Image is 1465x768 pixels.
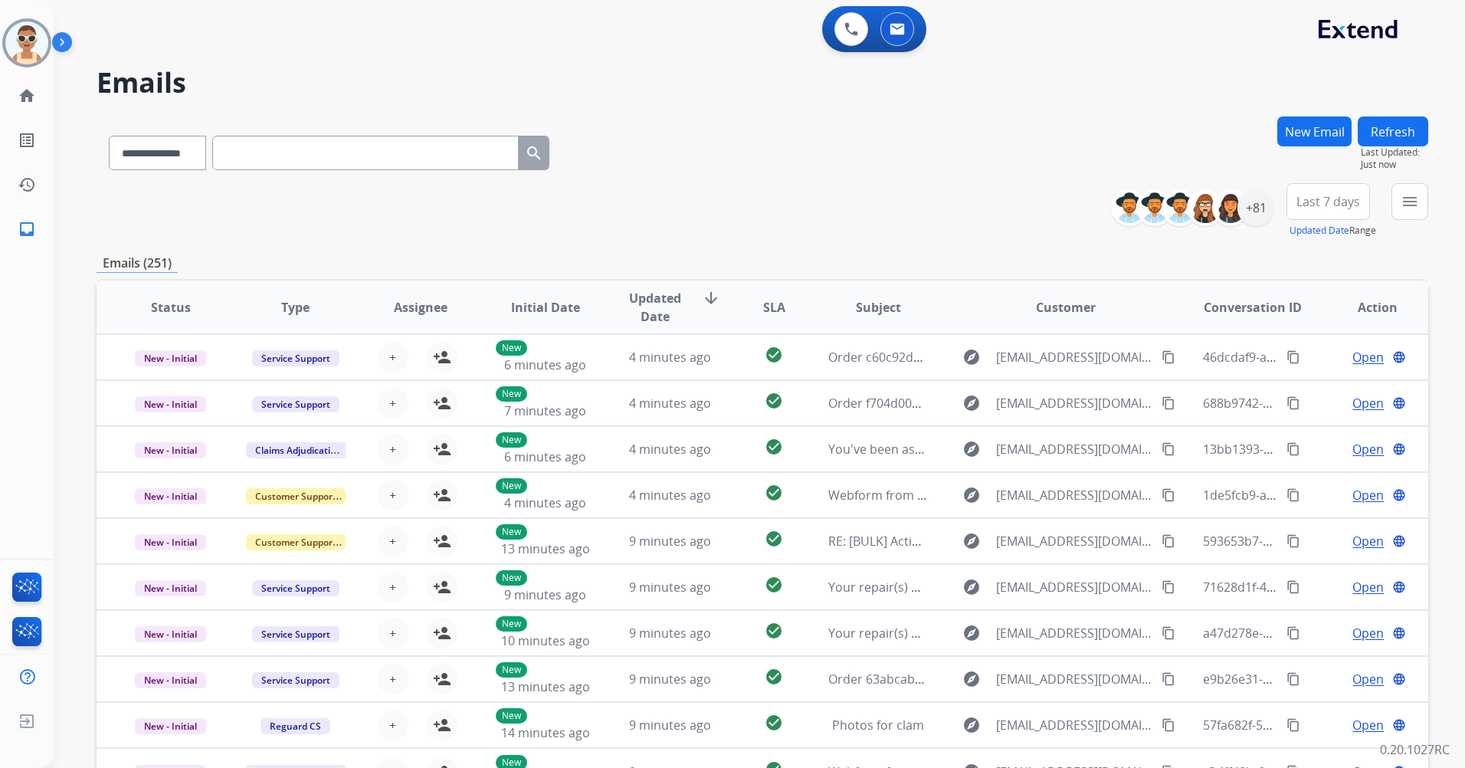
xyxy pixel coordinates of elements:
[135,718,206,734] span: New - Initial
[828,625,988,642] span: Your repair(s) have shipped
[1296,199,1360,205] span: Last 7 days
[828,671,1100,688] span: Order 63abcab6-e69c-42db-9db8-4f23dfb54471
[504,586,586,603] span: 9 minutes ago
[1286,672,1300,686] mat-icon: content_copy
[135,396,206,412] span: New - Initial
[765,438,783,456] mat-icon: check_circle
[378,434,408,464] button: +
[1162,350,1175,364] mat-icon: content_copy
[996,532,1153,550] span: [EMAIL_ADDRESS][DOMAIN_NAME]
[1162,580,1175,594] mat-icon: content_copy
[1392,350,1406,364] mat-icon: language
[1392,580,1406,594] mat-icon: language
[1286,396,1300,410] mat-icon: content_copy
[962,440,981,458] mat-icon: explore
[996,716,1153,734] span: [EMAIL_ADDRESS][DOMAIN_NAME]
[1361,146,1428,159] span: Last Updated:
[1203,395,1439,412] span: 688b9742-67bd-4ddb-a1f2-2337a7fbd05a
[832,717,924,734] span: Photos for clam
[433,670,451,688] mat-icon: person_add
[496,386,527,402] p: New
[765,576,783,594] mat-icon: check_circle
[378,618,408,648] button: +
[828,349,1100,366] span: Order c60c92d1-17b6-4569-9454-22532e9b18f1
[496,616,527,632] p: New
[501,724,590,741] span: 14 minutes ago
[252,626,339,642] span: Service Support
[504,494,586,511] span: 4 minutes ago
[962,624,981,642] mat-icon: explore
[261,718,330,734] span: Reguard CS
[962,486,981,504] mat-icon: explore
[135,350,206,366] span: New - Initial
[18,87,36,105] mat-icon: home
[1162,534,1175,548] mat-icon: content_copy
[1162,442,1175,456] mat-icon: content_copy
[389,716,396,734] span: +
[1352,578,1384,596] span: Open
[1162,672,1175,686] mat-icon: content_copy
[765,530,783,548] mat-icon: check_circle
[765,392,783,410] mat-icon: check_circle
[629,395,711,412] span: 4 minutes ago
[389,670,396,688] span: +
[5,21,48,64] img: avatar
[496,524,527,540] p: New
[1392,534,1406,548] mat-icon: language
[496,570,527,586] p: New
[511,298,580,317] span: Initial Date
[1036,298,1096,317] span: Customer
[252,350,339,366] span: Service Support
[629,579,711,596] span: 9 minutes ago
[962,716,981,734] mat-icon: explore
[629,625,711,642] span: 9 minutes ago
[246,442,351,458] span: Claims Adjudication
[621,289,690,326] span: Updated Date
[394,298,447,317] span: Assignee
[433,624,451,642] mat-icon: person_add
[1203,349,1433,366] span: 46dcdaf9-ad4f-4105-875f-8686b9e6e8b6
[629,533,711,550] span: 9 minutes ago
[1352,624,1384,642] span: Open
[504,356,586,373] span: 6 minutes ago
[135,442,206,458] span: New - Initial
[1392,396,1406,410] mat-icon: language
[629,717,711,734] span: 9 minutes ago
[1286,534,1300,548] mat-icon: content_copy
[389,394,396,412] span: +
[501,540,590,557] span: 13 minutes ago
[765,714,783,732] mat-icon: check_circle
[996,440,1153,458] span: [EMAIL_ADDRESS][DOMAIN_NAME]
[1361,159,1428,171] span: Just now
[18,176,36,194] mat-icon: history
[246,534,346,550] span: Customer Support
[1286,442,1300,456] mat-icon: content_copy
[97,67,1428,98] h2: Emails
[433,578,451,596] mat-icon: person_add
[1352,670,1384,688] span: Open
[765,346,783,364] mat-icon: check_circle
[1203,579,1438,596] span: 71628d1f-4037-4012-a6a1-428530008bd3
[252,580,339,596] span: Service Support
[433,716,451,734] mat-icon: person_add
[765,668,783,686] mat-icon: check_circle
[828,395,1096,412] span: Order f704d005-6162-41fa-9a91-406e2733eae0
[765,484,783,502] mat-icon: check_circle
[1392,626,1406,640] mat-icon: language
[246,488,346,504] span: Customer Support
[1286,183,1370,220] button: Last 7 days
[496,340,527,356] p: New
[378,664,408,694] button: +
[389,578,396,596] span: +
[525,144,543,162] mat-icon: search
[378,388,408,418] button: +
[501,678,590,695] span: 13 minutes ago
[629,349,711,366] span: 4 minutes ago
[702,289,720,307] mat-icon: arrow_downward
[389,440,396,458] span: +
[996,486,1153,504] span: [EMAIL_ADDRESS][DOMAIN_NAME]
[1352,486,1384,504] span: Open
[1392,442,1406,456] mat-icon: language
[629,441,711,458] span: 4 minutes ago
[1290,225,1349,237] button: Updated Date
